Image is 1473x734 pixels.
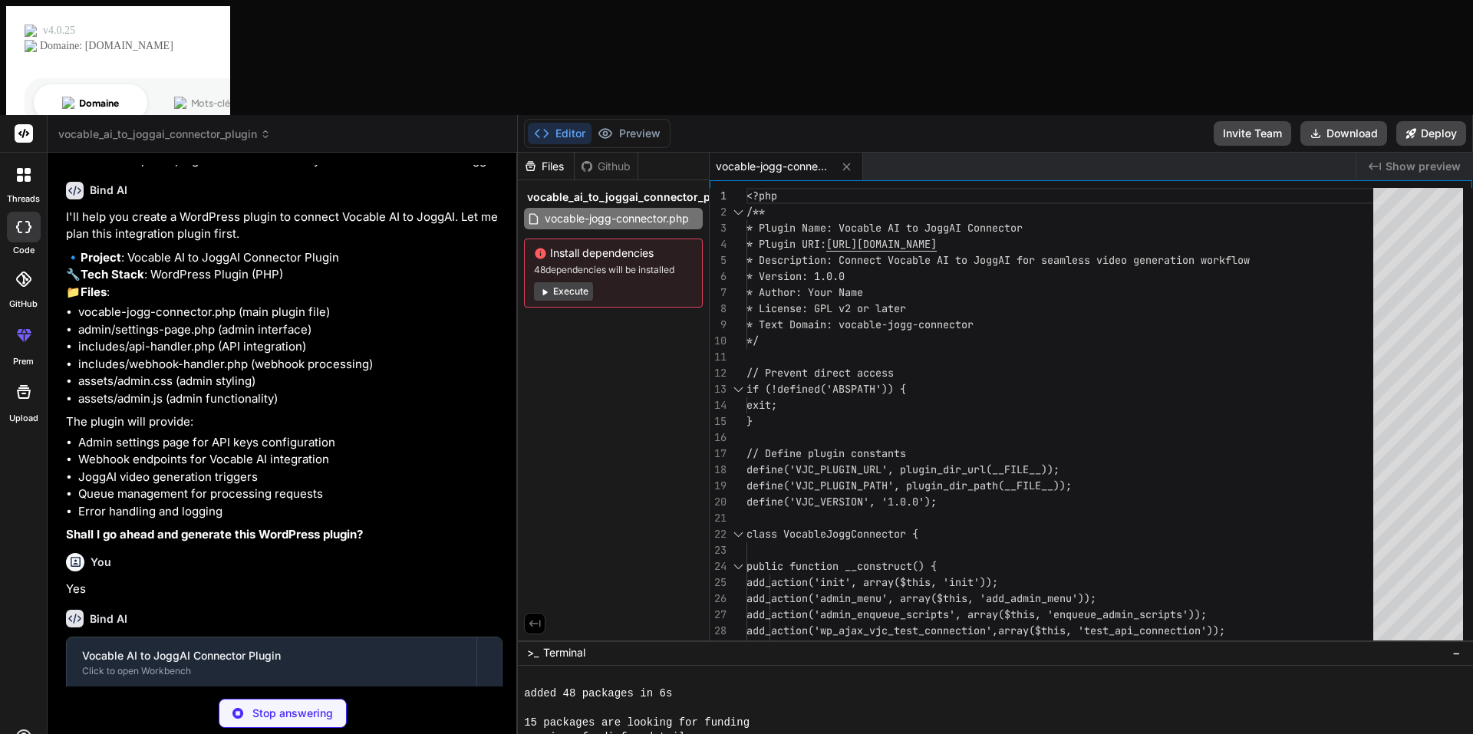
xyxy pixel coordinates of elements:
[1452,645,1461,660] span: −
[13,244,35,257] label: code
[66,581,503,598] p: Yes
[524,686,672,701] span: added 48 packages in 6s
[710,478,727,494] div: 19
[710,236,727,252] div: 4
[543,645,585,660] span: Terminal
[1053,479,1072,492] span: ));
[1004,607,1207,621] span: $this, 'enqueue_admin_scripts'));
[746,221,1023,235] span: * Plugin Name: Vocable AI to JoggAI Connector
[710,204,727,220] div: 2
[78,451,503,469] li: Webhook endpoints for Vocable AI integration
[575,159,638,174] div: Github
[746,237,826,251] span: * Plugin URI:
[90,611,127,627] h6: Bind AI
[528,123,592,144] button: Editor
[518,159,574,174] div: Files
[90,183,127,198] h6: Bind AI
[728,204,748,220] div: Click to collapse the range.
[78,356,503,374] li: includes/webhook-handler.php (webhook processing)
[746,575,998,589] span: add_action('init', array($this, 'init'));
[82,665,461,677] div: Click to open Workbench
[710,494,727,510] div: 20
[716,159,831,174] span: vocable-jogg-connector.php
[7,193,40,206] label: threads
[710,188,727,204] div: 1
[710,574,727,591] div: 25
[710,285,727,301] div: 7
[746,462,1053,476] span: define('VJC_PLUGIN_URL', plugin_dir_url(__FILE__))
[1004,591,1096,605] span: _admin_menu'));
[9,412,38,425] label: Upload
[592,123,667,144] button: Preview
[710,301,727,317] div: 8
[710,607,727,623] div: 27
[66,249,503,301] p: 🔹 : Vocable AI to JoggAI Connector Plugin 🔧 : WordPress Plugin (PHP) 📁 :
[746,495,937,509] span: define('VJC_VERSION', '1.0.0');
[527,189,737,205] span: vocable_ai_to_joggai_connector_plugin
[534,264,693,276] span: 48 dependencies will be installed
[710,623,727,639] div: 28
[543,209,690,228] span: vocable-jogg-connector.php
[710,526,727,542] div: 22
[81,250,121,265] strong: Project
[746,607,1004,621] span: add_action('admin_enqueue_scripts', array(
[746,559,937,573] span: public function __construct() {
[710,252,727,268] div: 5
[78,338,503,356] li: includes/api-handler.php (API integration)
[67,637,476,688] button: Vocable AI to JoggAI Connector PluginClick to open Workbench
[710,381,727,397] div: 13
[728,558,748,574] div: Click to collapse the range.
[746,591,1004,605] span: add_action('admin_menu', array($this, 'add
[78,434,503,452] li: Admin settings page for API keys configuration
[746,189,777,202] span: <?php
[710,591,727,607] div: 26
[527,645,539,660] span: >_
[710,413,727,430] div: 15
[710,639,727,655] div: 29
[746,479,1053,492] span: define('VJC_PLUGIN_PATH', plugin_dir_path(__FILE__
[728,381,748,397] div: Click to collapse the range.
[66,209,503,243] p: I'll help you create a WordPress plugin to connect Vocable AI to JoggAI. Let me plan this integra...
[710,268,727,285] div: 6
[91,555,111,570] h6: You
[1300,121,1387,146] button: Download
[78,485,503,503] li: Queue management for processing requests
[746,527,918,541] span: class VocableJoggConnector {
[710,349,727,365] div: 11
[710,220,727,236] div: 3
[78,373,503,390] li: assets/admin.css (admin styling)
[1449,640,1464,665] button: −
[191,98,235,108] div: Mots-clés
[746,624,998,637] span: add_action('wp_ajax_vjc_test_connection',
[40,40,173,52] div: Domaine: [DOMAIN_NAME]
[13,355,34,368] label: prem
[534,282,593,301] button: Execute
[78,390,503,408] li: assets/admin.js (admin functionality)
[710,542,727,558] div: 23
[81,285,107,299] strong: Files
[1396,121,1466,146] button: Deploy
[746,301,906,315] span: * License: GPL v2 or later
[43,25,75,37] div: v 4.0.25
[78,304,503,321] li: vocable-jogg-connector.php (main plugin file)
[62,97,74,109] img: tab_domain_overview_orange.svg
[826,237,937,251] span: [URL][DOMAIN_NAME]
[82,648,461,663] div: Vocable AI to JoggAI Connector Plugin
[746,414,753,428] span: }
[746,382,906,396] span: if (!defined('ABSPATH')) {
[728,526,748,542] div: Click to collapse the range.
[710,397,727,413] div: 14
[710,317,727,333] div: 9
[25,40,37,52] img: website_grey.svg
[746,366,894,380] span: // Prevent direct access
[746,269,845,283] span: * Version: 1.0.0
[998,624,1225,637] span: array($this, 'test_api_connection'));
[25,25,37,37] img: logo_orange.svg
[534,245,693,261] span: Install dependencies
[78,321,503,339] li: admin/settings-page.php (admin interface)
[78,503,503,521] li: Error handling and logging
[9,298,38,311] label: GitHub
[710,462,727,478] div: 18
[710,558,727,574] div: 24
[746,253,1047,267] span: * Description: Connect Vocable AI to JoggAI for s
